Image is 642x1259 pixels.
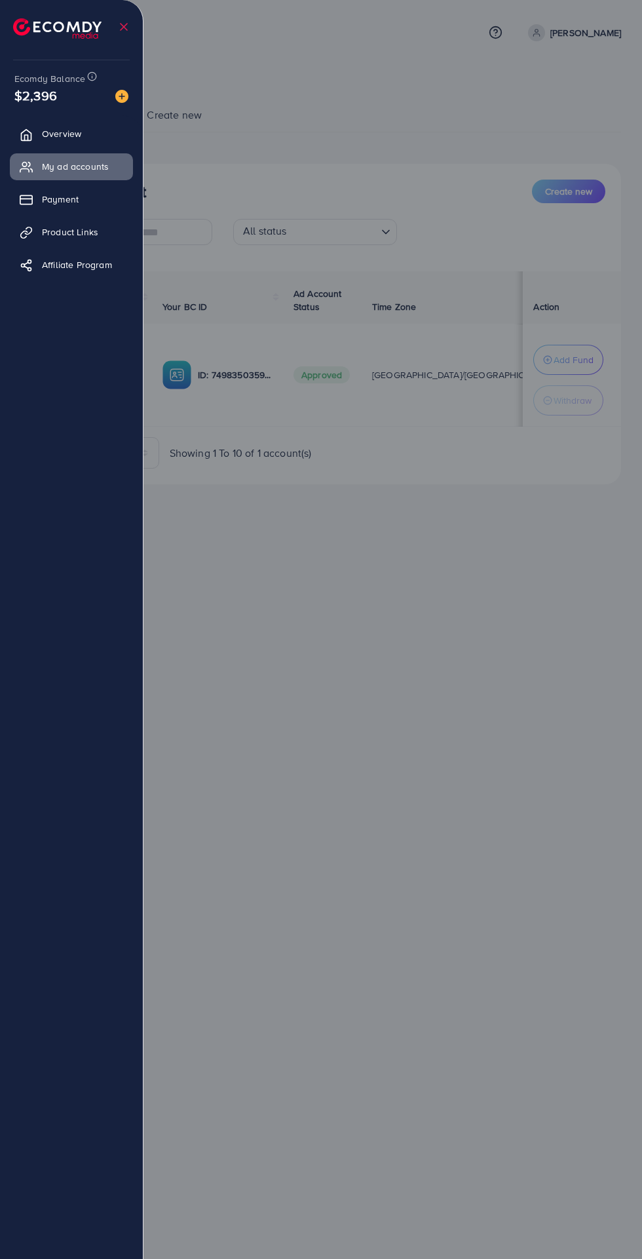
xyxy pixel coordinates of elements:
iframe: Chat [586,1200,632,1249]
a: Overview [10,121,133,147]
span: $2,396 [14,86,57,105]
a: Affiliate Program [10,252,133,278]
span: Affiliate Program [42,258,112,271]
span: Product Links [42,225,98,239]
span: Overview [42,127,81,140]
img: logo [13,18,102,39]
span: Payment [42,193,79,206]
span: Ecomdy Balance [14,72,85,85]
span: My ad accounts [42,160,109,173]
img: image [115,90,128,103]
a: Product Links [10,219,133,245]
a: My ad accounts [10,153,133,180]
a: Payment [10,186,133,212]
